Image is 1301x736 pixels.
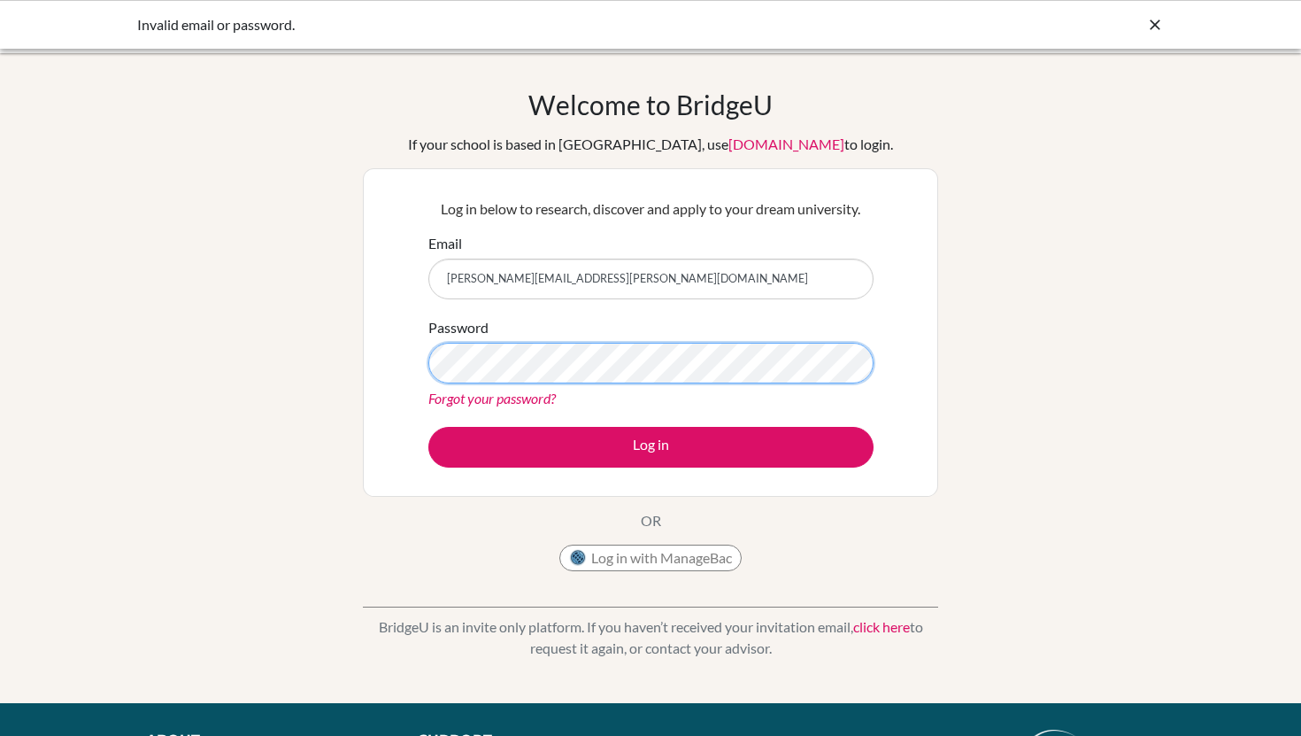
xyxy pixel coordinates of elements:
[428,317,489,338] label: Password
[559,545,742,571] button: Log in with ManageBac
[728,136,844,152] a: [DOMAIN_NAME]
[528,89,773,120] h1: Welcome to BridgeU
[428,198,874,220] p: Log in below to research, discover and apply to your dream university.
[428,427,874,468] button: Log in
[363,616,938,659] p: BridgeU is an invite only platform. If you haven’t received your invitation email, to request it ...
[641,510,661,531] p: OR
[137,14,898,35] div: Invalid email or password.
[408,134,893,155] div: If your school is based in [GEOGRAPHIC_DATA], use to login.
[853,618,910,635] a: click here
[428,390,556,407] a: Forgot your password?
[428,233,462,254] label: Email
